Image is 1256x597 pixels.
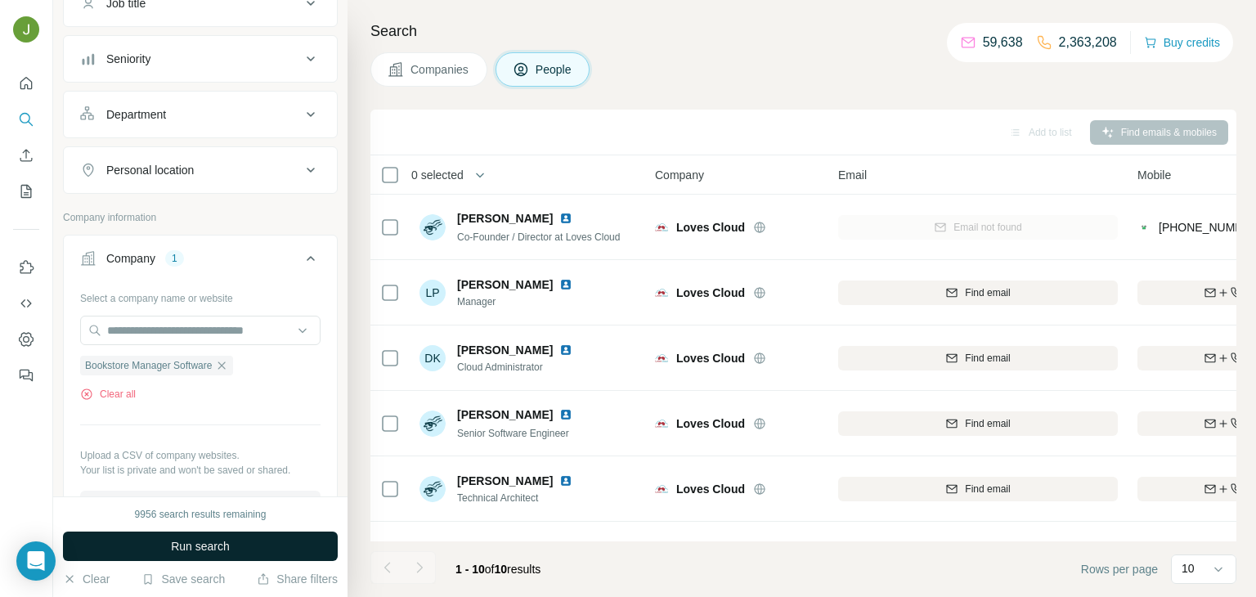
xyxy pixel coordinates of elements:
img: LinkedIn logo [559,212,572,225]
p: Your list is private and won't be saved or shared. [80,463,321,478]
button: Clear all [80,387,136,402]
span: Find email [965,285,1010,300]
span: [PERSON_NAME] [457,276,553,293]
button: Find email [838,411,1118,436]
button: Personal location [64,150,337,190]
span: Rows per page [1081,561,1158,577]
button: Find email [838,346,1118,370]
img: provider contactout logo [1137,219,1151,236]
img: Logo of Loves Cloud [655,286,668,299]
div: Company [106,250,155,267]
span: Find email [965,351,1010,366]
img: LinkedIn logo [559,343,572,357]
img: Avatar [419,541,446,568]
span: [PERSON_NAME] [457,342,553,358]
span: 1 - 10 [455,563,485,576]
button: Find email [838,477,1118,501]
div: DK [419,345,446,371]
span: Find email [965,482,1010,496]
button: Share filters [257,571,338,587]
button: Quick start [13,69,39,98]
img: Logo of Loves Cloud [655,417,668,430]
button: Company1 [64,239,337,285]
div: 9956 search results remaining [135,507,267,522]
span: Mobile [1137,167,1171,183]
span: of [485,563,495,576]
img: LinkedIn logo [559,408,572,421]
span: results [455,563,541,576]
span: Technical Architect [457,491,579,505]
span: [PERSON_NAME] [457,210,553,227]
div: Open Intercom Messenger [16,541,56,581]
button: Buy credits [1144,31,1220,54]
span: Loves Cloud [676,415,745,432]
button: Run search [63,532,338,561]
span: Company [655,167,704,183]
p: Company information [63,210,338,225]
button: Use Surfe on LinkedIn [13,253,39,282]
p: 59,638 [983,33,1023,52]
span: 0 selected [411,167,464,183]
img: Avatar [13,16,39,43]
span: Loves Cloud [676,219,745,236]
div: LP [419,280,446,306]
span: [PERSON_NAME] [457,473,553,489]
span: Run search [171,538,230,554]
button: My lists [13,177,39,206]
img: LinkedIn logo [559,474,572,487]
img: Logo of Loves Cloud [655,352,668,365]
span: People [536,61,573,78]
span: [PERSON_NAME] [457,406,553,423]
img: LinkedIn logo [559,540,572,553]
button: Feedback [13,361,39,390]
span: Bookstore Manager Software [85,358,212,373]
span: [PERSON_NAME] [457,538,553,554]
img: Avatar [419,214,446,240]
button: Upload a list of companies [80,491,321,520]
span: Manager [457,294,579,309]
img: Logo of Loves Cloud [655,221,668,234]
span: Cloud Administrator [457,360,579,375]
img: Avatar [419,476,446,502]
div: 1 [165,251,184,266]
button: Seniority [64,39,337,79]
button: Find email [838,281,1118,305]
span: Loves Cloud [676,481,745,497]
button: Use Surfe API [13,289,39,318]
h4: Search [370,20,1236,43]
span: Loves Cloud [676,350,745,366]
div: Select a company name or website [80,285,321,306]
div: Seniority [106,51,150,67]
button: Search [13,105,39,134]
div: Personal location [106,162,194,178]
p: 10 [1182,560,1195,577]
span: Loves Cloud [676,285,745,301]
img: Logo of Loves Cloud [655,483,668,496]
button: Department [64,95,337,134]
button: Clear [63,571,110,587]
span: 10 [495,563,508,576]
span: Find email [965,416,1010,431]
button: Dashboard [13,325,39,354]
button: Save search [141,571,225,587]
span: Email [838,167,867,183]
p: 2,363,208 [1059,33,1117,52]
span: Senior Software Engineer [457,428,569,439]
div: Department [106,106,166,123]
img: Avatar [419,411,446,437]
img: LinkedIn logo [559,278,572,291]
span: Co-Founder / Director at Loves Cloud [457,231,620,243]
button: Enrich CSV [13,141,39,170]
span: Companies [410,61,470,78]
p: Upload a CSV of company websites. [80,448,321,463]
